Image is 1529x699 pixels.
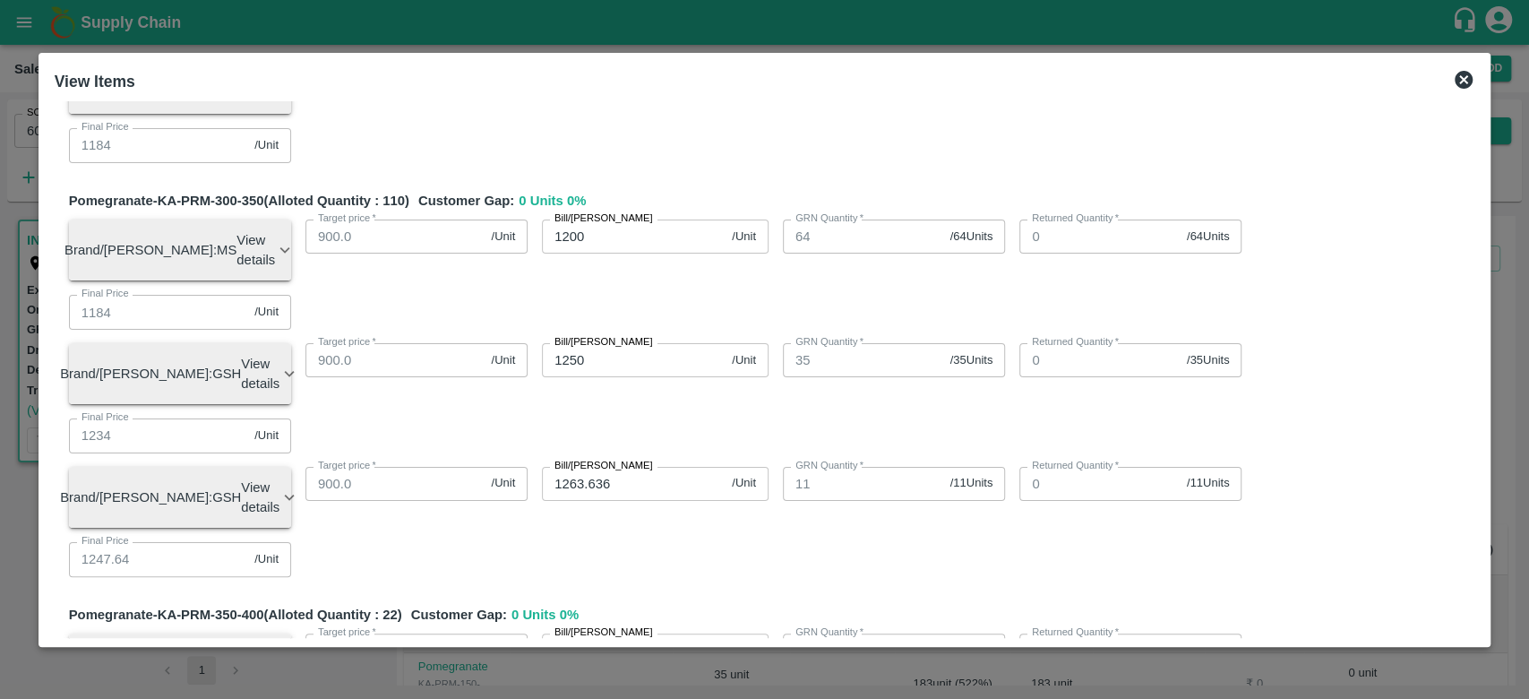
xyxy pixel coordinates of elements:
span: / 64 Units [1187,229,1230,246]
label: GRN Quantity [795,626,863,640]
span: /Unit [254,304,279,321]
label: Final Price [82,287,129,301]
input: Final Price [69,295,248,329]
label: Target price [318,335,376,349]
label: GRN Quantity [795,335,863,349]
span: / 64 Units [949,229,992,246]
span: Customer Gap: [402,605,511,625]
span: Customer Gap: [409,191,519,211]
p: View details [241,478,279,518]
b: View Items [55,73,135,91]
p: View details [241,354,279,394]
input: 0.0 [305,220,485,254]
label: Final Price [82,534,129,548]
span: Pomegranate-KA-PRM-300-350 (Alloted Quantity : 110 ) [69,191,409,211]
label: Target price [318,626,376,640]
span: / 35 Units [1187,352,1230,369]
span: 0 Units 0 % [519,191,586,220]
input: Final Price [69,542,248,576]
input: 0 [1019,343,1180,377]
span: / 35 Units [949,352,992,369]
div: Brand/[PERSON_NAME]:MSView details [69,220,291,281]
label: GRN Quantity [795,459,863,473]
label: GRN Quantity [795,211,863,226]
span: /Unit [254,551,279,568]
span: Pomegranate-KA-PRM-350-400 (Alloted Quantity : 22 ) [69,605,402,625]
span: /Unit [491,352,515,369]
label: Bill/[PERSON_NAME] [554,335,653,349]
label: Returned Quantity [1032,626,1119,640]
label: Final Price [82,410,129,425]
div: Brand/[PERSON_NAME]:GSHView details [69,343,291,405]
span: /Unit [732,475,756,492]
label: Final Price [82,120,129,134]
span: /Unit [254,427,279,444]
label: Returned Quantity [1032,211,1119,226]
h6: Brand/[PERSON_NAME]: MS [64,238,236,262]
label: Bill/[PERSON_NAME] [554,626,653,640]
span: /Unit [254,137,279,154]
span: /Unit [491,475,515,492]
input: 0 [1019,467,1180,501]
label: Bill/[PERSON_NAME] [554,459,653,473]
span: /Unit [491,229,515,246]
span: /Unit [732,229,756,246]
input: 0 [1019,634,1180,668]
input: 0.0 [305,343,485,377]
span: 0 Units 0 % [511,605,579,634]
label: Returned Quantity [1032,459,1119,473]
input: 0.0 [305,634,485,668]
input: 0.0 [305,467,485,501]
label: Bill/[PERSON_NAME] [554,211,653,226]
span: / 11 Units [1187,475,1230,492]
span: / 11 Units [949,475,992,492]
p: View details [236,230,275,271]
h6: Brand/[PERSON_NAME]: GSH [60,486,241,509]
label: Target price [318,211,376,226]
label: Returned Quantity [1032,335,1119,349]
label: Target price [318,459,376,473]
input: Final Price [69,128,248,162]
h6: Brand/[PERSON_NAME]: GSH [60,362,241,385]
div: Brand/[PERSON_NAME]:GSHView details [69,467,291,529]
span: /Unit [732,352,756,369]
input: Final Price [69,419,248,453]
input: 0 [1019,220,1180,254]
